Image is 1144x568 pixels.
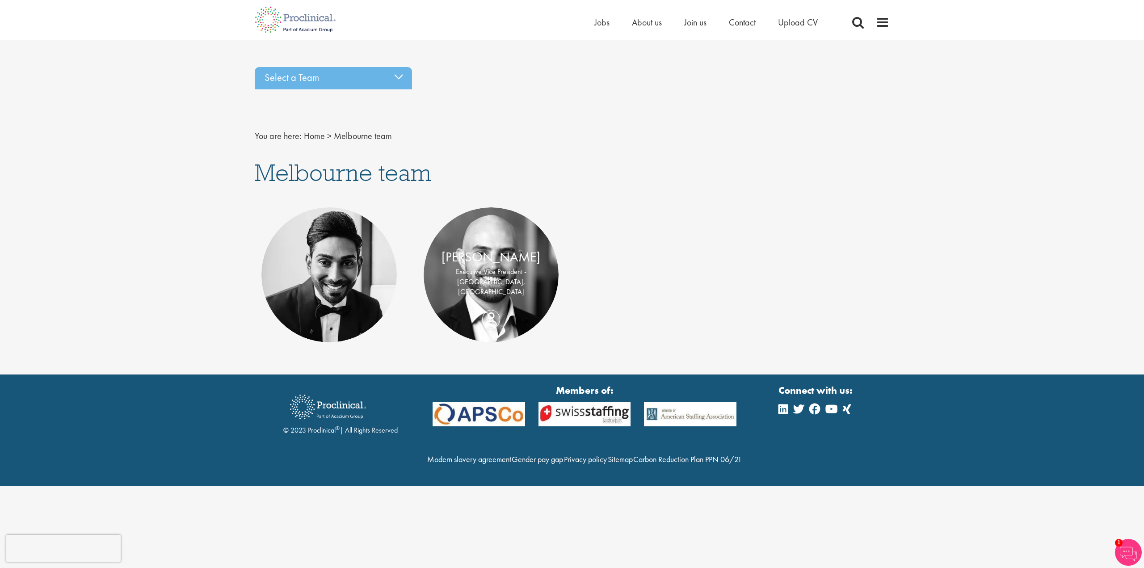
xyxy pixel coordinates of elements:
[1115,539,1123,547] span: 1
[442,248,540,265] a: [PERSON_NAME]
[633,454,742,464] a: Carbon Reduction Plan PPN 06/21
[283,388,398,436] div: © 2023 Proclinical | All Rights Reserved
[433,383,736,397] strong: Members of:
[255,130,302,142] span: You are here:
[255,157,431,188] span: Melbourne team
[427,454,511,464] a: Modern slavery agreement
[729,17,756,28] a: Contact
[304,130,325,142] a: breadcrumb link
[6,535,121,562] iframe: reCAPTCHA
[532,402,638,426] img: APSCo
[778,17,818,28] a: Upload CV
[334,130,392,142] span: Melbourne team
[778,383,854,397] strong: Connect with us:
[255,67,412,89] div: Select a Team
[283,388,373,425] img: Proclinical Recruitment
[433,267,550,298] p: Executive Vice President - [GEOGRAPHIC_DATA], [GEOGRAPHIC_DATA]
[608,454,633,464] a: Sitemap
[426,402,532,426] img: APSCo
[684,17,707,28] a: Join us
[637,402,743,426] img: APSCo
[1115,539,1142,566] img: Chatbot
[327,130,332,142] span: >
[632,17,662,28] a: About us
[336,425,340,432] sup: ®
[594,17,610,28] a: Jobs
[512,454,563,464] a: Gender pay gap
[564,454,607,464] a: Privacy policy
